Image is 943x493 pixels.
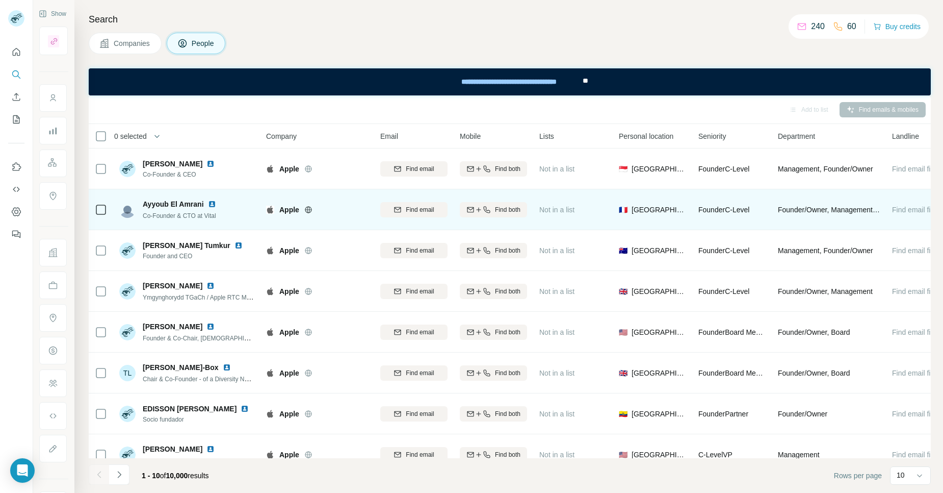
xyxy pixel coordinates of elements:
span: 🇺🇸 [619,450,627,460]
img: Logo of Apple [266,451,274,459]
button: Enrich CSV [8,88,24,106]
button: Find email [380,325,448,340]
span: Not in a list [539,246,574,255]
span: Founder/Owner [778,409,827,419]
span: EDISSON [PERSON_NAME] [143,405,237,413]
img: LinkedIn logo [206,445,215,453]
span: [GEOGRAPHIC_DATA] [632,409,686,419]
span: Socio fundador [143,415,253,424]
button: Find both [460,406,527,422]
button: Buy credits [873,19,921,34]
span: Not in a list [539,287,574,295]
button: Find email [380,447,448,462]
span: Find both [495,287,520,296]
button: Navigate to next page [109,464,129,485]
img: Logo of Apple [266,410,274,418]
span: Founder/Owner, Management [778,286,873,297]
span: Founder C-Level [698,246,749,255]
span: 🇫🇷 [619,205,627,215]
span: Find both [495,164,520,174]
span: Department [778,131,815,141]
span: Founder Board Member [698,369,772,377]
span: Founder/Owner, Management, R&D [778,205,880,215]
button: Search [8,65,24,84]
span: People [192,38,215,48]
button: Show [32,6,73,21]
span: Rows per page [834,471,882,481]
span: Management, Founder/Owner [778,164,873,174]
iframe: Banner [89,68,931,95]
img: LinkedIn logo [234,241,243,250]
span: Mobile [460,131,481,141]
span: Management [778,450,820,460]
img: LinkedIn logo [206,282,215,290]
span: Not in a list [539,410,574,418]
button: Find both [460,365,527,381]
button: Find both [460,243,527,258]
span: [GEOGRAPHIC_DATA] [632,327,686,337]
span: 🇸🇬 [619,164,627,174]
span: Not in a list [539,451,574,459]
button: Find email [380,406,448,422]
span: Not in a list [539,165,574,173]
span: Apple [279,164,299,174]
img: Avatar [119,406,136,422]
span: 🇺🇸 [619,327,627,337]
span: Find both [495,409,520,418]
span: [PERSON_NAME] [143,444,202,454]
span: Founder/Owner, Board [778,327,850,337]
img: Logo of Apple [266,246,274,255]
span: Personal location [619,131,673,141]
img: Logo of Apple [266,369,274,377]
span: Ymgynghorydd TGaCh / Apple RTC Manager : [GEOGRAPHIC_DATA] [143,293,334,301]
span: Find email first [892,410,938,418]
p: 240 [811,20,825,33]
button: Quick start [8,43,24,61]
span: Find both [495,368,520,378]
p: 60 [847,20,856,33]
span: 0 selected [114,131,147,141]
span: Company [266,131,297,141]
img: Logo of Apple [266,165,274,173]
span: 🇦🇺 [619,245,627,256]
span: Find email [406,164,434,174]
span: Ayyoub El Amrani [143,199,204,209]
span: [PERSON_NAME] [143,281,202,291]
span: 🇪🇨 [619,409,627,419]
span: [GEOGRAPHIC_DATA] [632,450,686,460]
img: Avatar [119,324,136,340]
span: Companies [114,38,151,48]
span: Co-Founder & CTO at Vital [143,212,216,219]
span: Apple [279,450,299,460]
span: [PERSON_NAME] [143,159,202,169]
span: Apple [279,409,299,419]
span: Find both [495,205,520,214]
span: Find email first [892,206,938,214]
img: LinkedIn logo [208,200,216,208]
span: Find both [495,328,520,337]
div: Open Intercom Messenger [10,458,35,483]
button: Find both [460,161,527,177]
span: 10,000 [166,472,188,480]
span: Find email first [892,369,938,377]
button: Find email [380,365,448,381]
span: Apple [279,368,299,378]
h4: Search [89,12,931,27]
img: Avatar [119,242,136,259]
span: Founder C-Level [698,206,749,214]
span: Founder C-Level [698,165,749,173]
span: Email [380,131,398,141]
button: Find both [460,325,527,340]
span: Find email [406,328,434,337]
span: Find both [495,246,520,255]
span: C-Level VP [698,451,732,459]
span: [PERSON_NAME] Tumkur [143,240,230,251]
img: LinkedIn logo [223,363,231,372]
span: Co-Founder & CEO [143,170,219,179]
span: 🇬🇧 [619,368,627,378]
span: Seniority [698,131,726,141]
span: Find email first [892,451,938,459]
button: Find email [380,161,448,177]
span: [GEOGRAPHIC_DATA] [632,205,686,215]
